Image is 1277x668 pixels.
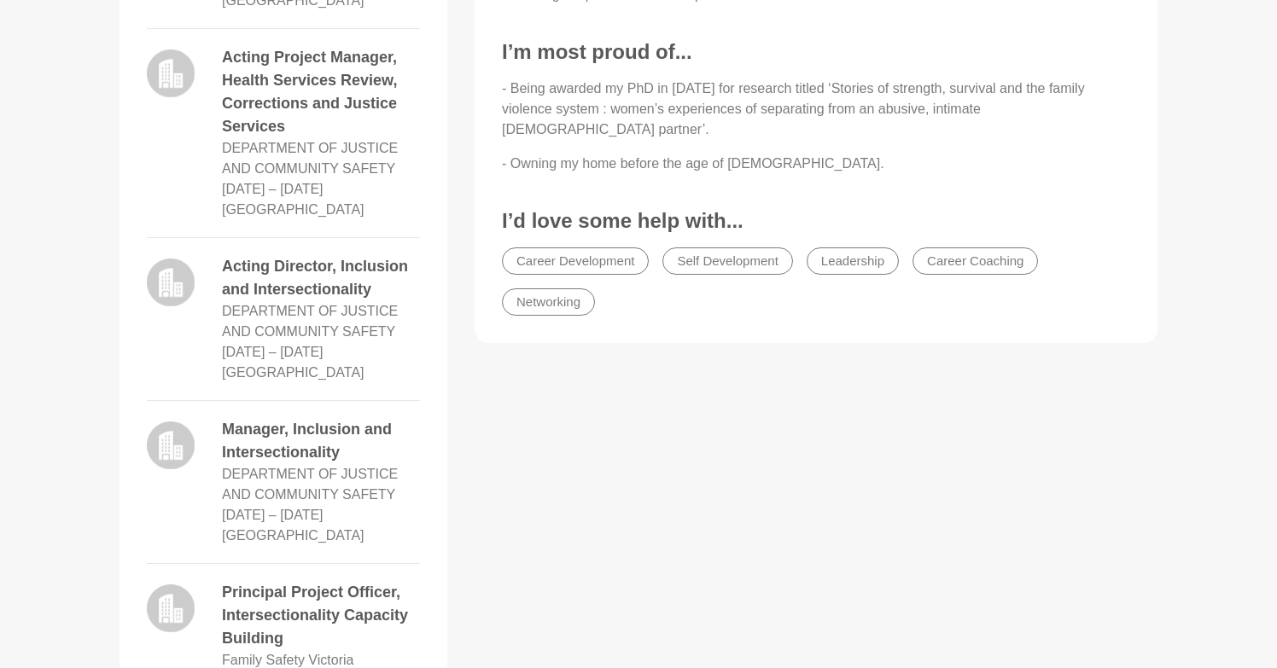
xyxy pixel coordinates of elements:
[502,208,1130,234] h3: I’d love some help with...
[222,200,364,220] dd: [GEOGRAPHIC_DATA]
[502,39,1130,65] h3: I’m most proud of...
[222,418,420,464] dd: Manager, Inclusion and Intersectionality
[222,526,364,546] dd: [GEOGRAPHIC_DATA]
[222,363,364,383] dd: [GEOGRAPHIC_DATA]
[502,154,1130,174] p: - Owning my home before the age of [DEMOGRAPHIC_DATA].
[147,421,195,469] img: logo
[147,258,195,306] img: logo
[222,508,324,522] time: [DATE] – [DATE]
[222,301,420,342] dd: DEPARTMENT OF JUSTICE AND COMMUNITY SAFETY
[222,342,324,363] dd: January 2023 – March 2023
[222,255,420,301] dd: Acting Director, Inclusion and Intersectionality
[222,46,420,138] dd: Acting Project Manager, Health Services Review, Corrections and Justice Services
[147,584,195,632] img: logo
[502,78,1130,140] p: - Being awarded my PhD in [DATE] for research titled ‘Stories of strength, survival and the famil...
[222,581,420,650] dd: Principal Project Officer, Intersectionality Capacity Building
[222,138,420,179] dd: DEPARTMENT OF JUSTICE AND COMMUNITY SAFETY
[222,182,324,196] time: [DATE] – [DATE]
[222,179,324,200] dd: April 2023 – July 2023
[147,49,195,97] img: logo
[222,345,324,359] time: [DATE] – [DATE]
[222,464,420,505] dd: DEPARTMENT OF JUSTICE AND COMMUNITY SAFETY
[222,505,324,526] dd: February 2020 – July 2023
